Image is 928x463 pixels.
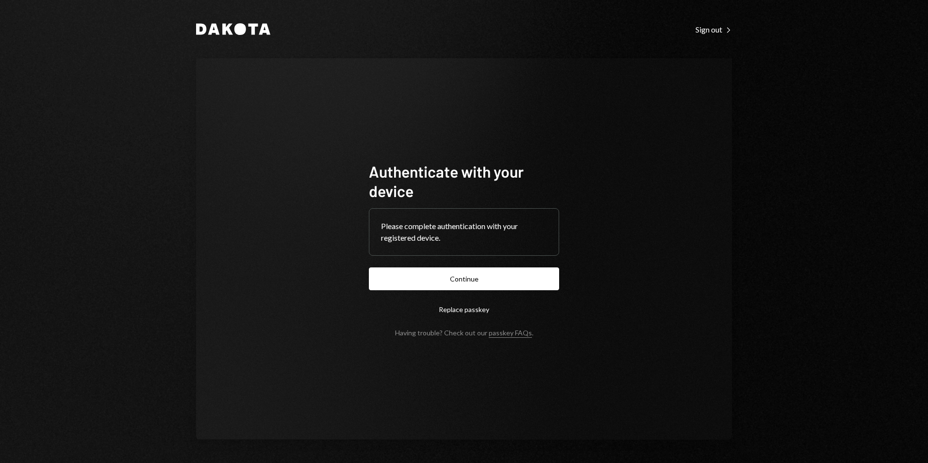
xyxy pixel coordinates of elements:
[395,329,533,337] div: Having trouble? Check out our .
[381,220,547,244] div: Please complete authentication with your registered device.
[696,25,732,34] div: Sign out
[489,329,532,338] a: passkey FAQs
[369,162,559,200] h1: Authenticate with your device
[696,24,732,34] a: Sign out
[369,267,559,290] button: Continue
[369,298,559,321] button: Replace passkey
